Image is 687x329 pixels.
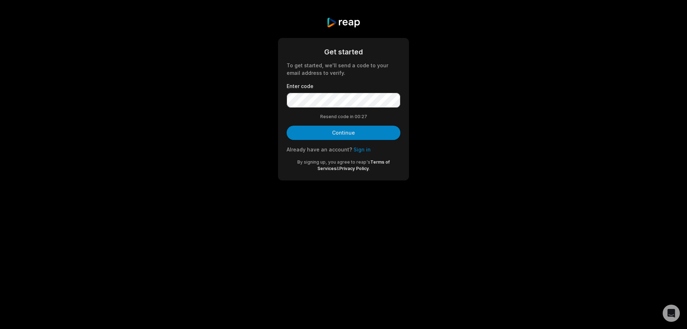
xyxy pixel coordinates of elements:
[361,113,367,120] span: 27
[287,47,400,57] div: Get started
[336,166,339,171] span: &
[369,166,370,171] span: .
[287,82,400,90] label: Enter code
[317,159,390,171] a: Terms of Services
[287,126,400,140] button: Continue
[287,146,352,153] span: Already have an account?
[287,113,400,120] div: Resend code in 00:
[287,62,400,77] div: To get started, we'll send a code to your email address to verify.
[663,305,680,322] div: Open Intercom Messenger
[339,166,369,171] a: Privacy Policy
[297,159,370,165] span: By signing up, you agree to reap's
[354,146,371,153] a: Sign in
[326,17,360,28] img: reap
